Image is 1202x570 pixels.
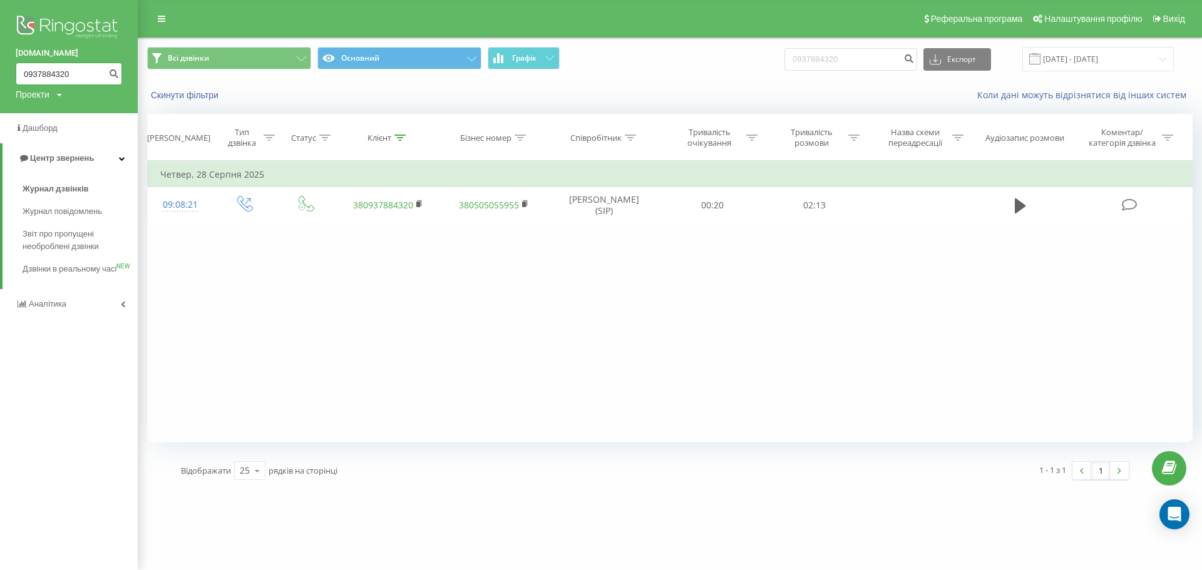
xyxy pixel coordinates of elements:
span: Звіт про пропущені необроблені дзвінки [23,228,131,253]
div: Клієнт [367,133,391,143]
button: Всі дзвінки [147,47,311,69]
div: Тривалість очікування [676,127,743,148]
div: Статус [291,133,316,143]
button: Експорт [923,48,991,71]
a: 1 [1091,462,1110,479]
span: Графік [512,54,537,63]
a: Дзвінки в реальному часіNEW [23,258,138,280]
div: Назва схеми переадресації [882,127,949,148]
span: рядків на сторінці [269,465,337,476]
div: Проекти [16,88,49,101]
button: Скинути фільтри [147,89,225,101]
span: Налаштування профілю [1044,14,1142,24]
input: Пошук за номером [16,63,122,85]
span: Дзвінки в реальному часі [23,263,116,275]
div: Тип дзвінка [224,127,260,148]
div: 25 [240,464,250,477]
a: Журнал дзвінків [23,178,138,200]
span: Відображати [181,465,231,476]
a: 380937884320 [353,199,413,211]
span: Журнал дзвінків [23,183,89,195]
span: Вихід [1163,14,1185,24]
a: Звіт про пропущені необроблені дзвінки [23,223,138,258]
span: Всі дзвінки [168,53,209,63]
div: 1 - 1 з 1 [1039,464,1066,476]
img: Ringostat logo [16,13,122,44]
input: Пошук за номером [784,48,917,71]
td: Четвер, 28 Серпня 2025 [148,162,1193,187]
span: Журнал повідомлень [23,205,102,218]
a: Коли дані можуть відрізнятися вiд інших систем [977,89,1193,101]
a: Центр звернень [3,143,138,173]
span: Реферальна програма [931,14,1023,24]
td: 02:13 [764,187,866,223]
div: Співробітник [570,133,622,143]
a: Журнал повідомлень [23,200,138,223]
a: [DOMAIN_NAME] [16,47,122,59]
div: Аудіозапис розмови [985,133,1064,143]
button: Графік [488,47,560,69]
span: Центр звернень [30,153,94,163]
button: Основний [317,47,481,69]
div: 09:08:21 [160,193,200,217]
div: Open Intercom Messenger [1159,499,1189,529]
div: Тривалість розмови [778,127,845,148]
div: [PERSON_NAME] [147,133,210,143]
span: Дашборд [23,123,58,133]
div: Бізнес номер [460,133,511,143]
div: Коментар/категорія дзвінка [1086,127,1159,148]
td: [PERSON_NAME] (SIP) [547,187,661,223]
span: Аналiтика [29,299,66,308]
a: 380505055955 [459,199,519,211]
td: 00:20 [662,187,764,223]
